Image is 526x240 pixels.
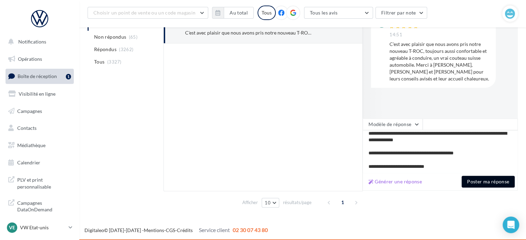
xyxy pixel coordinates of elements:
p: VW Etat-unis [20,224,66,231]
span: Opérations [18,56,42,62]
div: 1 [66,74,71,79]
span: © [DATE]-[DATE] - - - [84,227,268,233]
span: Campagnes [17,108,42,114]
a: Médiathèque [4,138,75,153]
span: résultats/page [283,199,312,206]
span: Service client [199,227,230,233]
div: Open Intercom Messenger [503,217,519,233]
span: Afficher [242,199,258,206]
span: (3262) [119,47,133,52]
button: Au total [212,7,254,19]
span: Contacts [17,125,37,131]
span: Boîte de réception [18,73,57,79]
div: C'est avec plaisir que nous avons pris notre nouveau T-ROC, toujours aussi confortable et agréabl... [185,29,312,36]
div: Tous [257,6,276,20]
span: Choisir un point de vente ou un code magasin [93,10,195,16]
span: Non répondus [94,33,126,40]
button: Tous les avis [304,7,373,19]
a: Mentions [144,227,164,233]
span: VE [9,224,15,231]
a: Campagnes DataOnDemand [4,195,75,216]
span: Visibilité en ligne [19,91,55,97]
a: Campagnes [4,104,75,118]
a: PLV et print personnalisable [4,172,75,193]
span: Médiathèque [17,142,45,148]
span: 1 [337,197,348,208]
span: Calendrier [17,160,40,165]
span: 10 [265,200,271,205]
span: (65) [129,34,138,40]
a: Digitaleo [84,227,104,233]
a: Calendrier [4,155,75,170]
a: Visibilité en ligne [4,87,75,101]
span: Répondus [94,46,117,53]
span: Notifications [18,39,46,45]
button: Filtrer par note [375,7,427,19]
button: Choisir un point de vente ou un code magasin [88,7,208,19]
span: Tous les avis [310,10,338,16]
button: Générer une réponse [366,177,425,186]
a: CGS [166,227,175,233]
button: 10 [262,198,279,208]
button: Au total [224,7,254,19]
a: Boîte de réception1 [4,69,75,84]
a: Crédits [177,227,193,233]
button: Notifications [4,35,72,49]
a: Opérations [4,52,75,66]
span: (3327) [107,59,122,65]
span: PLV et print personnalisable [17,175,71,190]
a: VE VW Etat-unis [6,221,74,234]
button: Modèle de réponse [363,118,423,130]
span: 14:51 [390,32,402,38]
a: Contacts [4,121,75,135]
span: 02 30 07 43 80 [233,227,268,233]
button: Poster ma réponse [462,176,515,188]
div: C'est avec plaisir que nous avons pris notre nouveau T-ROC, toujours aussi confortable et agréabl... [390,41,490,82]
span: Tous [94,58,104,65]
span: Campagnes DataOnDemand [17,198,71,213]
